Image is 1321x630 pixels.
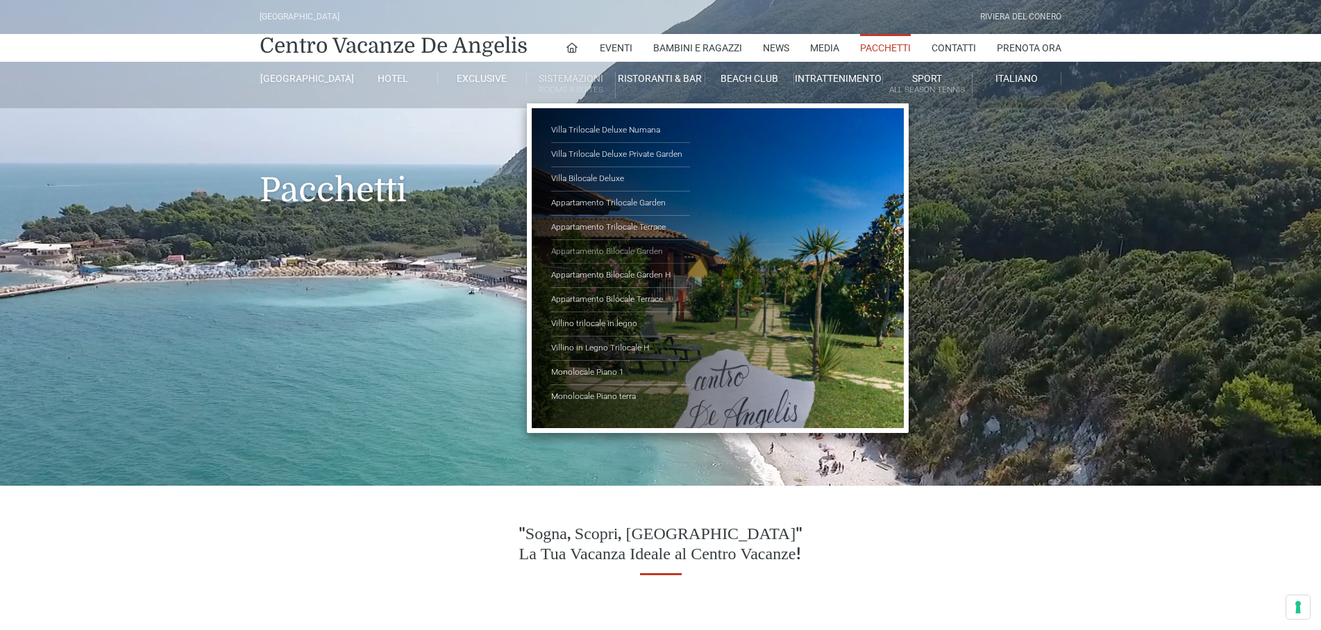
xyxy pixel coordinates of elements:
[883,72,972,98] a: SportAll Season Tennis
[980,10,1061,24] div: Riviera Del Conero
[551,337,690,361] a: Villino in Legno Trilocale H
[932,34,976,62] a: Contatti
[551,361,690,385] a: Monolocale Piano 1
[600,34,632,62] a: Eventi
[551,240,690,264] a: Appartamento Bilocale Garden
[551,385,690,409] a: Monolocale Piano terra
[705,72,794,85] a: Beach Club
[551,216,690,240] a: Appartamento Trilocale Terrace
[616,72,705,85] a: Ristoranti & Bar
[438,72,527,85] a: Exclusive
[551,143,690,167] a: Villa Trilocale Deluxe Private Garden
[551,167,690,191] a: Villa Bilocale Deluxe
[260,32,528,60] a: Centro Vacanze De Angelis
[551,264,690,288] a: Appartamento Bilocale Garden H
[260,10,339,24] div: [GEOGRAPHIC_DATA]
[348,72,437,85] a: Hotel
[551,191,690,216] a: Appartamento Trilocale Garden
[551,119,690,143] a: Villa Trilocale Deluxe Numana
[794,72,883,85] a: Intrattenimento
[997,34,1061,62] a: Prenota Ora
[551,288,690,312] a: Appartamento Bilocale Terrace
[653,34,742,62] a: Bambini e Ragazzi
[465,525,856,565] h3: "Sogna, Scopri, [GEOGRAPHIC_DATA]" La Tua Vacanza Ideale al Centro Vacanze!
[527,72,616,98] a: SistemazioniRooms & Suites
[995,73,1038,84] span: Italiano
[527,83,615,96] small: Rooms & Suites
[763,34,789,62] a: News
[860,34,911,62] a: Pacchetti
[810,34,839,62] a: Media
[260,108,1061,230] h1: Pacchetti
[260,72,348,85] a: [GEOGRAPHIC_DATA]
[883,83,971,96] small: All Season Tennis
[1286,595,1310,619] button: Le tue preferenze relative al consenso per le tecnologie di tracciamento
[551,312,690,337] a: Villino trilocale in legno
[973,72,1061,85] a: Italiano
